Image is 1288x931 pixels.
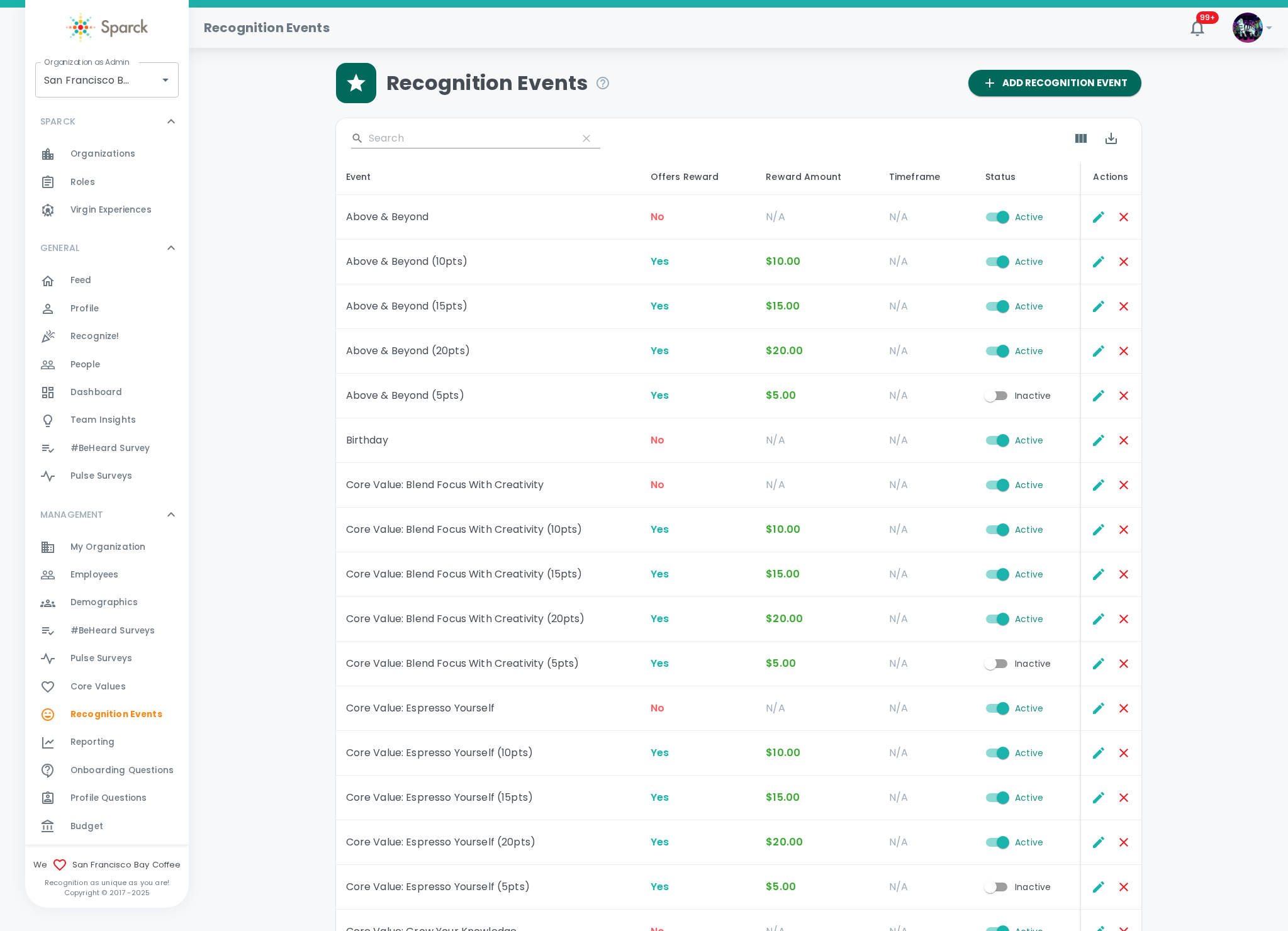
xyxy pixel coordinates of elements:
p: Active [1015,702,1043,715]
p: Active [1015,791,1043,804]
div: Profile [25,295,189,323]
p: Active [1015,255,1043,268]
button: Edit [1086,294,1111,319]
button: Edit [1086,472,1111,498]
a: Sparck logo [25,13,189,42]
span: No [651,701,664,715]
span: N/A [889,522,908,537]
span: N/A [889,254,908,269]
div: Offers Reward [651,169,746,184]
img: Sparck logo [66,13,148,42]
p: Active [1015,836,1043,849]
p: Active [1015,523,1043,536]
span: No [651,209,664,224]
td: Above & Beyond (15pts) [336,284,641,329]
td: Above & Beyond (5pts) [336,374,641,418]
a: Pulse Surveys [25,645,189,672]
span: Profile Questions [70,792,147,805]
span: N/A [889,477,908,492]
button: Show Columns [1066,123,1096,153]
div: Profile Questions [25,784,189,812]
span: N/A [766,477,785,492]
button: Edit [1086,606,1111,632]
p: Active [1015,345,1043,357]
span: Yes [651,879,669,894]
span: N/A [889,299,908,313]
a: Recognition Events [25,701,189,728]
span: $5.00 [766,879,796,894]
button: Edit [1086,785,1111,810]
span: People [70,359,100,371]
td: Birthday [336,418,641,463]
p: GENERAL [40,242,79,254]
span: N/A [889,656,908,671]
span: N/A [889,790,908,805]
td: Core Value: Espresso Yourself (15pts) [336,776,641,820]
button: Edit [1086,338,1111,364]
span: Employees [70,569,118,581]
div: Status [985,169,1070,184]
span: 99+ [1196,11,1219,24]
button: Remove Recognition Event [1111,830,1136,855]
a: Roles [25,169,189,196]
button: Edit [1086,428,1111,453]
span: No [651,477,664,492]
span: Onboarding Questions [70,764,174,777]
td: Core Value: Blend Focus With Creativity (20pts) [336,597,641,642]
span: N/A [766,209,785,224]
button: Remove Recognition Event [1111,383,1136,408]
span: Reporting [70,736,115,749]
p: Active [1015,613,1043,625]
td: Above & Beyond (10pts) [336,240,641,284]
a: Budget [25,813,189,840]
div: Reward Amount [766,169,869,184]
a: Feed [25,267,189,294]
a: Onboarding Questions [25,757,189,784]
span: N/A [889,745,908,760]
div: Recognize! [25,323,189,350]
div: Employees [25,561,189,589]
span: Yes [651,299,669,313]
img: Picture of Sparck [1233,13,1263,43]
a: #BeHeard Survey [25,435,189,462]
button: Edit [1086,740,1111,766]
span: Budget [70,820,103,833]
td: Above & Beyond (20pts) [336,329,641,374]
span: $10.00 [766,745,800,760]
button: Edit [1086,562,1111,587]
span: Yes [651,611,669,626]
a: Team Insights [25,406,189,434]
a: People [25,351,189,379]
span: N/A [889,388,908,403]
button: Edit [1086,696,1111,721]
span: Demographics [70,596,138,609]
span: Recognition Events [70,708,162,721]
td: Core Value: Blend Focus With Creativity [336,463,641,508]
p: Recognition as unique as you are! [25,878,189,888]
p: Active [1015,434,1043,447]
span: $20.00 [766,835,803,849]
p: Active [1015,568,1043,581]
span: Yes [651,790,669,805]
button: Edit [1086,651,1111,676]
span: $20.00 [766,611,803,626]
button: Remove Recognition Event [1111,562,1136,587]
span: $5.00 [766,656,796,671]
p: Active [1015,211,1043,223]
span: $5.00 [766,388,796,403]
td: Core Value: Espresso Yourself (20pts) [336,820,641,865]
span: $10.00 [766,522,800,537]
span: We San Francisco Bay Coffee [25,857,189,872]
div: MANAGEMENT [25,496,189,533]
button: Remove Recognition Event [1111,472,1136,498]
td: Core Value: Espresso Yourself [336,686,641,731]
p: Inactive [1015,881,1051,893]
h1: Recognition Events [204,18,330,38]
button: Edit [1086,249,1111,274]
td: Core Value: Blend Focus With Creativity (5pts) [336,642,641,686]
span: Pulse Surveys [70,470,132,482]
